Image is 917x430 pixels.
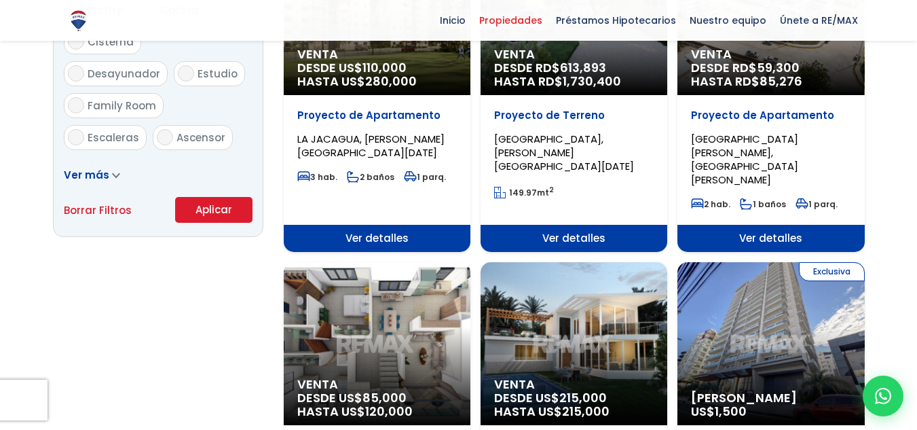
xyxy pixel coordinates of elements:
[494,187,554,198] span: mt
[691,198,730,210] span: 2 hab.
[67,9,90,33] img: Logo de REMAX
[297,405,457,418] span: HASTA US$
[691,61,850,88] span: DESDE RD$
[297,378,457,391] span: Venta
[68,129,84,145] input: Escaleras
[691,109,850,122] p: Proyecto de Apartamento
[362,389,407,406] span: 85,000
[88,98,156,113] span: Family Room
[175,197,252,223] button: Aplicar
[297,61,457,88] span: DESDE US$
[509,187,537,198] span: 149.97
[715,403,747,420] span: 1,500
[562,403,610,420] span: 215,000
[68,65,84,82] input: Desayunador
[347,171,394,183] span: 2 baños
[683,10,773,31] span: Nuestro equipo
[494,61,654,88] span: DESDE RD$
[740,198,786,210] span: 1 baños
[64,168,120,182] a: Ver más
[691,403,747,420] span: US$
[365,73,417,90] span: 280,000
[297,48,457,61] span: Venta
[433,10,472,31] span: Inicio
[68,97,84,113] input: Family Room
[64,168,109,182] span: Ver más
[760,73,802,90] span: 85,276
[297,75,457,88] span: HASTA US$
[691,48,850,61] span: Venta
[559,389,607,406] span: 215,000
[691,75,850,88] span: HASTA RD$
[198,67,238,81] span: Estudio
[284,225,470,252] span: Ver detalles
[365,403,413,420] span: 120,000
[796,198,838,210] span: 1 parq.
[563,73,621,90] span: 1,730,400
[297,132,445,160] span: LA JACAGUA, [PERSON_NAME][GEOGRAPHIC_DATA][DATE]
[362,59,407,76] span: 110,000
[494,75,654,88] span: HASTA RD$
[404,171,446,183] span: 1 parq.
[494,48,654,61] span: Venta
[494,132,634,173] span: [GEOGRAPHIC_DATA], [PERSON_NAME][GEOGRAPHIC_DATA][DATE]
[549,185,554,195] sup: 2
[88,67,160,81] span: Desayunador
[560,59,606,76] span: 613,893
[549,10,683,31] span: Préstamos Hipotecarios
[773,10,865,31] span: Únete a RE/MAX
[178,65,194,82] input: Estudio
[297,109,457,122] p: Proyecto de Apartamento
[691,132,798,187] span: [GEOGRAPHIC_DATA][PERSON_NAME], [GEOGRAPHIC_DATA][PERSON_NAME]
[494,391,654,418] span: DESDE US$
[494,378,654,391] span: Venta
[157,129,173,145] input: Ascensor
[88,130,139,145] span: Escaleras
[677,225,864,252] span: Ver detalles
[481,225,667,252] span: Ver detalles
[494,109,654,122] p: Proyecto de Terreno
[88,35,134,49] span: Cisterna
[68,33,84,50] input: Cisterna
[297,171,337,183] span: 3 hab.
[297,391,457,418] span: DESDE US$
[472,10,549,31] span: Propiedades
[494,405,654,418] span: HASTA US$
[64,202,132,219] a: Borrar Filtros
[691,391,850,405] span: [PERSON_NAME]
[757,59,800,76] span: 59,300
[799,262,865,281] span: Exclusiva
[176,130,225,145] span: Ascensor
